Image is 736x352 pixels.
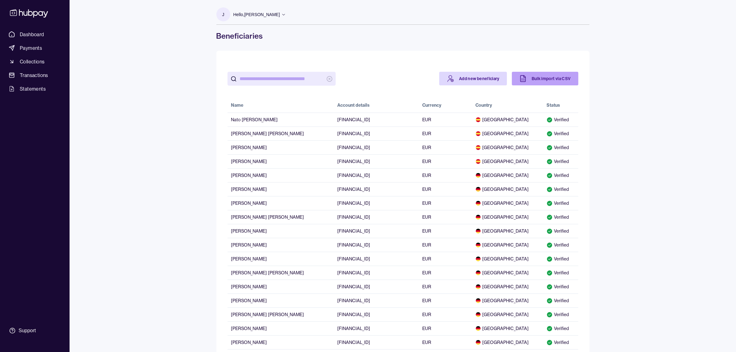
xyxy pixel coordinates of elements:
[337,102,370,108] div: Account details
[476,325,539,332] span: [GEOGRAPHIC_DATA]
[419,140,472,154] td: EUR
[547,102,560,108] div: Status
[6,83,63,94] a: Statements
[419,210,472,224] td: EUR
[228,280,334,294] td: [PERSON_NAME]
[547,200,575,206] div: Verified
[419,113,472,127] td: EUR
[547,339,575,346] div: Verified
[334,252,419,266] td: [FINANCIAL_ID]
[231,102,244,108] div: Name
[334,321,419,335] td: [FINANCIAL_ID]
[476,228,539,234] span: [GEOGRAPHIC_DATA]
[547,158,575,165] div: Verified
[228,210,334,224] td: [PERSON_NAME] [PERSON_NAME]
[547,311,575,318] div: Verified
[419,154,472,168] td: EUR
[547,298,575,304] div: Verified
[476,172,539,178] span: [GEOGRAPHIC_DATA]
[6,70,63,81] a: Transactions
[547,228,575,234] div: Verified
[228,252,334,266] td: [PERSON_NAME]
[6,56,63,67] a: Collections
[20,85,46,92] span: Statements
[547,270,575,276] div: Verified
[419,252,472,266] td: EUR
[20,71,48,79] span: Transactions
[547,242,575,248] div: Verified
[512,72,578,85] a: Bulk import via CSV
[228,224,334,238] td: [PERSON_NAME]
[228,113,334,127] td: Nato [PERSON_NAME]
[216,31,589,41] h1: Beneficiaries
[233,11,280,18] p: Hello, [PERSON_NAME]
[334,140,419,154] td: [FINANCIAL_ID]
[334,168,419,182] td: [FINANCIAL_ID]
[476,144,539,151] span: [GEOGRAPHIC_DATA]
[228,182,334,196] td: [PERSON_NAME]
[547,256,575,262] div: Verified
[334,224,419,238] td: [FINANCIAL_ID]
[20,44,42,52] span: Payments
[476,339,539,346] span: [GEOGRAPHIC_DATA]
[419,294,472,307] td: EUR
[334,196,419,210] td: [FINANCIAL_ID]
[419,168,472,182] td: EUR
[228,321,334,335] td: [PERSON_NAME]
[476,214,539,220] span: [GEOGRAPHIC_DATA]
[423,102,442,108] div: Currency
[20,58,45,65] span: Collections
[334,335,419,349] td: [FINANCIAL_ID]
[222,11,224,18] p: J
[228,196,334,210] td: [PERSON_NAME]
[419,266,472,280] td: EUR
[476,158,539,165] span: [GEOGRAPHIC_DATA]
[547,214,575,220] div: Verified
[228,140,334,154] td: [PERSON_NAME]
[476,131,539,137] span: [GEOGRAPHIC_DATA]
[476,102,492,108] div: Country
[20,31,44,38] span: Dashboard
[240,72,323,86] input: search
[228,307,334,321] td: [PERSON_NAME] [PERSON_NAME]
[547,144,575,151] div: Verified
[419,307,472,321] td: EUR
[334,307,419,321] td: [FINANCIAL_ID]
[334,238,419,252] td: [FINANCIAL_ID]
[476,298,539,304] span: [GEOGRAPHIC_DATA]
[547,131,575,137] div: Verified
[476,117,539,123] span: [GEOGRAPHIC_DATA]
[547,186,575,192] div: Verified
[419,321,472,335] td: EUR
[419,280,472,294] td: EUR
[419,238,472,252] td: EUR
[228,335,334,349] td: [PERSON_NAME]
[334,294,419,307] td: [FINANCIAL_ID]
[19,327,36,334] div: Support
[476,256,539,262] span: [GEOGRAPHIC_DATA]
[419,127,472,140] td: EUR
[476,186,539,192] span: [GEOGRAPHIC_DATA]
[419,196,472,210] td: EUR
[228,127,334,140] td: [PERSON_NAME] [PERSON_NAME]
[547,172,575,178] div: Verified
[476,242,539,248] span: [GEOGRAPHIC_DATA]
[6,29,63,40] a: Dashboard
[334,113,419,127] td: [FINANCIAL_ID]
[334,182,419,196] td: [FINANCIAL_ID]
[6,324,63,337] a: Support
[419,224,472,238] td: EUR
[228,154,334,168] td: [PERSON_NAME]
[228,168,334,182] td: [PERSON_NAME]
[547,325,575,332] div: Verified
[334,266,419,280] td: [FINANCIAL_ID]
[476,284,539,290] span: [GEOGRAPHIC_DATA]
[419,182,472,196] td: EUR
[419,335,472,349] td: EUR
[547,117,575,123] div: Verified
[228,266,334,280] td: [PERSON_NAME] [PERSON_NAME]
[228,294,334,307] td: [PERSON_NAME]
[334,154,419,168] td: [FINANCIAL_ID]
[228,238,334,252] td: [PERSON_NAME]
[476,311,539,318] span: [GEOGRAPHIC_DATA]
